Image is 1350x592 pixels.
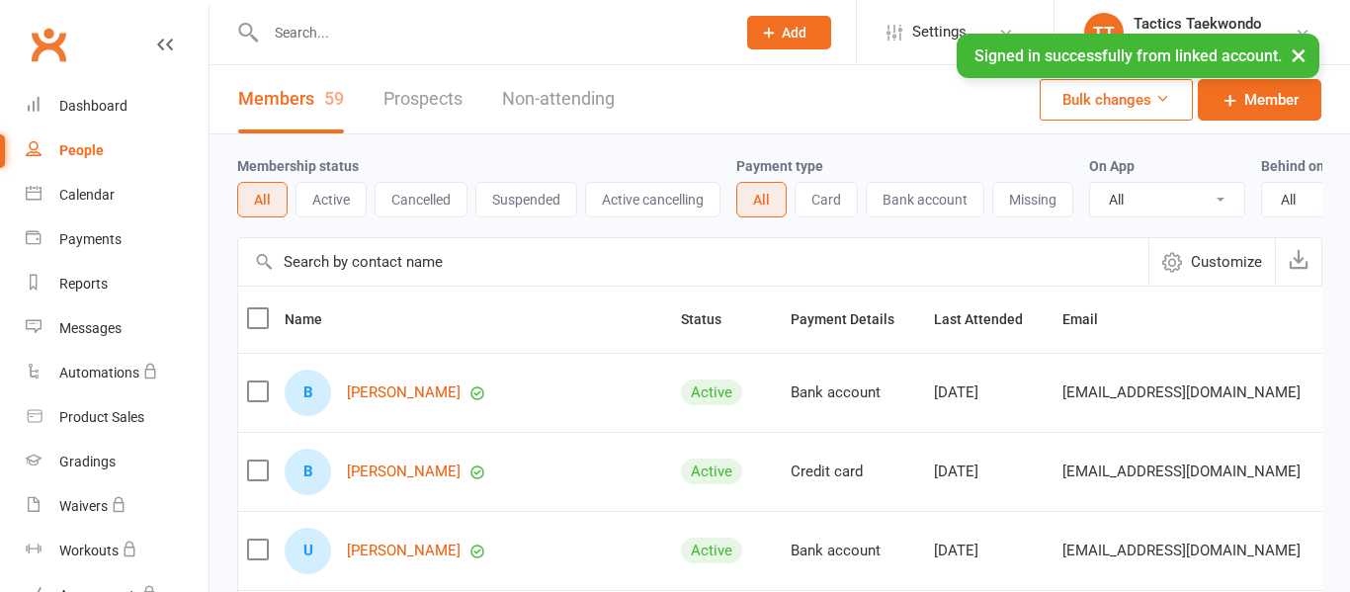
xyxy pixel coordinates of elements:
div: TT [1084,13,1124,52]
div: Messages [59,320,122,336]
a: [PERSON_NAME] [347,543,461,559]
button: Active cancelling [585,182,720,217]
div: Bank account [791,543,916,559]
label: Membership status [237,158,359,174]
div: [DATE] [934,543,1045,559]
input: Search by contact name [238,238,1148,286]
a: Calendar [26,173,209,217]
button: Suspended [475,182,577,217]
span: [EMAIL_ADDRESS][DOMAIN_NAME] [1062,532,1301,569]
a: Payments [26,217,209,262]
button: Card [795,182,858,217]
div: Payments [59,231,122,247]
button: Active [295,182,367,217]
span: Payment Details [791,311,916,327]
div: Workouts [59,543,119,558]
div: Dashboard [59,98,127,114]
a: Member [1198,79,1321,121]
a: Workouts [26,529,209,573]
button: Cancelled [375,182,467,217]
input: Search... [260,19,721,46]
div: Active [681,459,742,484]
a: Gradings [26,440,209,484]
button: × [1281,34,1316,76]
div: People [59,142,104,158]
button: Add [747,16,831,49]
div: Active [681,380,742,405]
div: Reports [59,276,108,292]
div: Calendar [59,187,115,203]
div: 59 [324,88,344,109]
span: Member [1244,88,1299,112]
a: Dashboard [26,84,209,128]
a: [PERSON_NAME] [347,384,461,401]
div: Active [681,538,742,563]
a: [PERSON_NAME] [347,464,461,480]
a: Product Sales [26,395,209,440]
div: Gradings [59,454,116,469]
button: Bulk changes [1040,79,1193,121]
button: Payment Details [791,307,916,331]
div: [DATE] [934,384,1045,401]
span: Name [285,311,344,327]
span: Add [782,25,806,41]
button: Customize [1148,238,1275,286]
button: All [237,182,288,217]
a: Members59 [238,65,344,133]
button: Email [1062,307,1120,331]
div: B [285,370,331,416]
div: B [285,449,331,495]
button: Bank account [866,182,984,217]
div: Product Sales [59,409,144,425]
div: Tactics Taekwondo [1134,33,1262,50]
div: Automations [59,365,139,381]
a: Messages [26,306,209,351]
div: Credit card [791,464,916,480]
span: Last Attended [934,311,1045,327]
span: [EMAIL_ADDRESS][DOMAIN_NAME] [1062,374,1301,411]
div: U [285,528,331,574]
div: Waivers [59,498,108,514]
label: Payment type [736,158,823,174]
div: [DATE] [934,464,1045,480]
span: Status [681,311,743,327]
span: Settings [912,10,967,54]
button: Status [681,307,743,331]
span: [EMAIL_ADDRESS][DOMAIN_NAME] [1062,453,1301,490]
button: All [736,182,787,217]
div: Tactics Taekwondo [1134,15,1262,33]
a: Prospects [383,65,463,133]
button: Name [285,307,344,331]
a: Clubworx [24,20,73,69]
button: Last Attended [934,307,1045,331]
span: Customize [1191,250,1262,274]
span: Email [1062,311,1120,327]
a: Automations [26,351,209,395]
button: Missing [992,182,1073,217]
span: Signed in successfully from linked account. [974,46,1282,65]
a: People [26,128,209,173]
div: Bank account [791,384,916,401]
a: Reports [26,262,209,306]
a: Non-attending [502,65,615,133]
label: On App [1089,158,1135,174]
a: Waivers [26,484,209,529]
